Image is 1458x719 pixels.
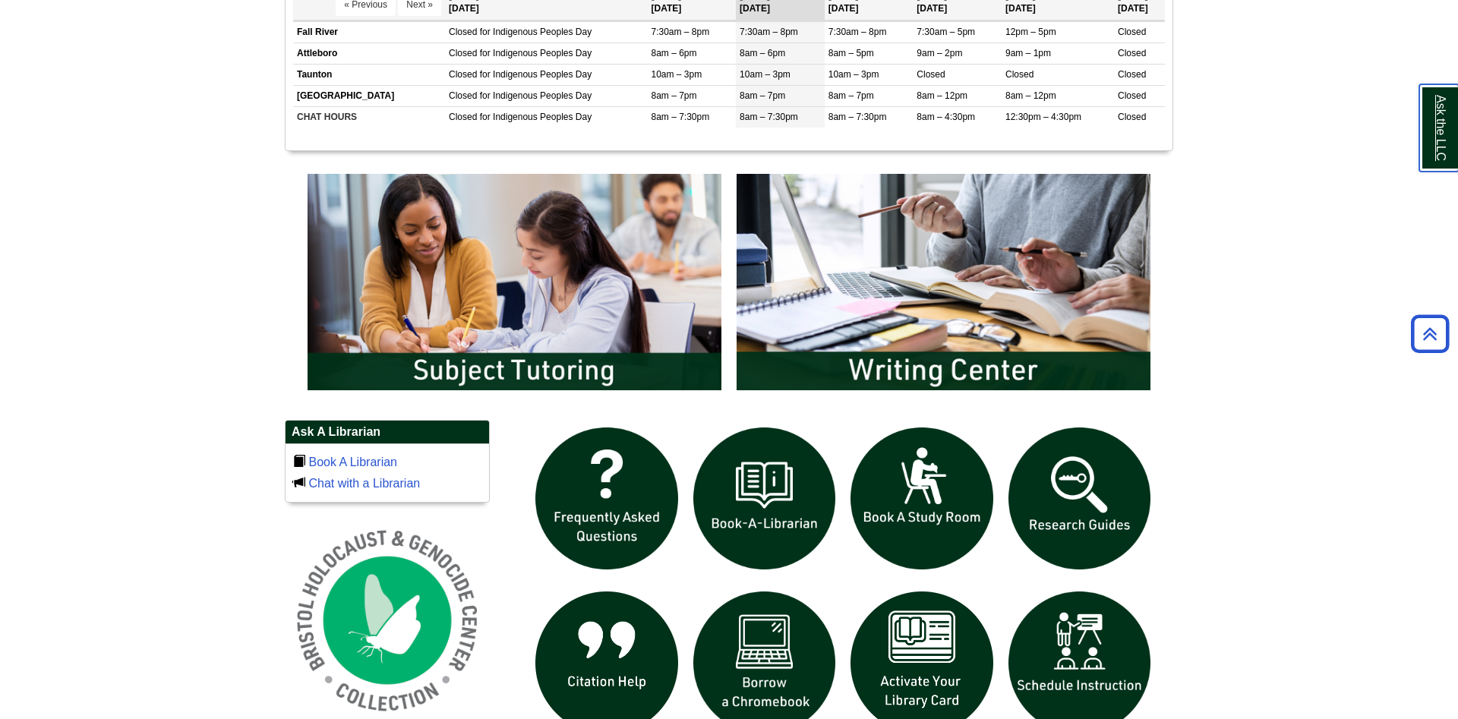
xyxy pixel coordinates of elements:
[480,27,592,37] span: for Indigenous Peoples Day
[651,27,709,37] span: 7:30am – 8pm
[293,107,445,128] td: CHAT HOURS
[843,420,1001,578] img: book a study room icon links to book a study room web page
[740,48,785,58] span: 8am – 6pm
[651,69,702,80] span: 10am – 3pm
[740,90,785,101] span: 8am – 7pm
[308,456,397,468] a: Book A Librarian
[480,90,592,101] span: for Indigenous Peoples Day
[917,90,967,101] span: 8am – 12pm
[286,421,489,444] h2: Ask A Librarian
[917,112,975,122] span: 8am – 4:30pm
[740,112,798,122] span: 8am – 7:30pm
[293,64,445,85] td: Taunton
[828,112,887,122] span: 8am – 7:30pm
[449,27,477,37] span: Closed
[1005,27,1056,37] span: 12pm – 5pm
[449,112,477,122] span: Closed
[740,27,798,37] span: 7:30am – 8pm
[1406,323,1454,344] a: Back to Top
[828,48,874,58] span: 8am – 5pm
[828,27,887,37] span: 7:30am – 8pm
[308,477,420,490] a: Chat with a Librarian
[651,112,709,122] span: 8am – 7:30pm
[917,48,962,58] span: 9am – 2pm
[1005,69,1034,80] span: Closed
[1118,90,1146,101] span: Closed
[740,69,791,80] span: 10am – 3pm
[1001,420,1159,578] img: Research Guides icon links to research guides web page
[1005,90,1056,101] span: 8am – 12pm
[1005,48,1051,58] span: 9am – 1pm
[686,420,844,578] img: Book a Librarian icon links to book a librarian web page
[828,90,874,101] span: 8am – 7pm
[651,48,696,58] span: 8am – 6pm
[528,420,686,578] img: frequently asked questions
[449,69,477,80] span: Closed
[300,166,1158,404] div: slideshow
[1118,69,1146,80] span: Closed
[651,90,696,101] span: 8am – 7pm
[1005,112,1081,122] span: 12:30pm – 4:30pm
[828,69,879,80] span: 10am – 3pm
[300,166,729,397] img: Subject Tutoring Information
[480,112,592,122] span: for Indigenous Peoples Day
[1118,112,1146,122] span: Closed
[917,69,945,80] span: Closed
[449,90,477,101] span: Closed
[729,166,1158,397] img: Writing Center Information
[1118,27,1146,37] span: Closed
[917,27,975,37] span: 7:30am – 5pm
[1118,48,1146,58] span: Closed
[480,48,592,58] span: for Indigenous Peoples Day
[449,48,477,58] span: Closed
[480,69,592,80] span: for Indigenous Peoples Day
[293,43,445,64] td: Attleboro
[293,21,445,43] td: Fall River
[293,86,445,107] td: [GEOGRAPHIC_DATA]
